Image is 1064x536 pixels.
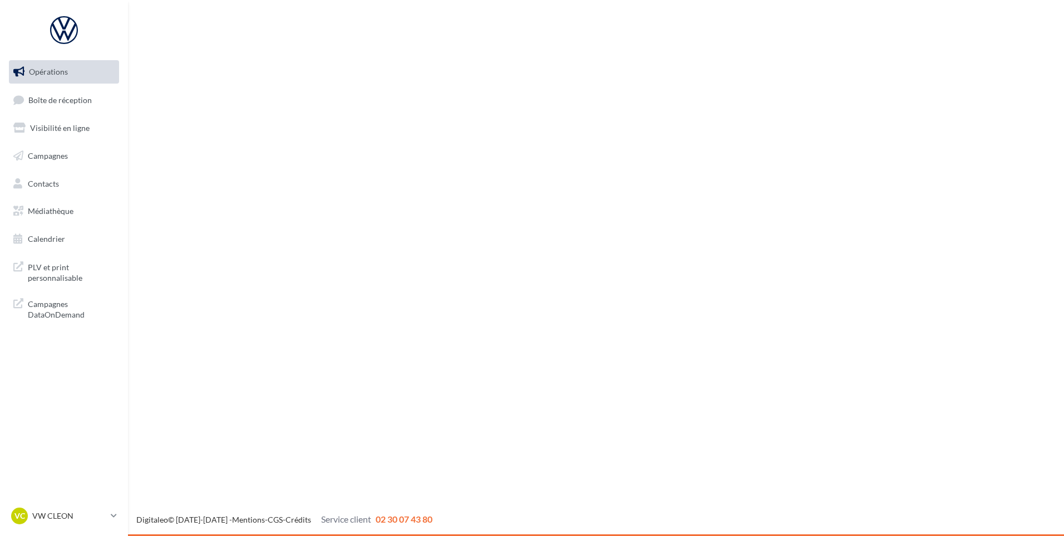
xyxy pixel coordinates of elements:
a: VC VW CLEON [9,505,119,527]
span: Visibilité en ligne [30,123,90,133]
a: Boîte de réception [7,88,121,112]
a: CGS [268,515,283,524]
a: Médiathèque [7,199,121,223]
p: VW CLEON [32,510,106,522]
span: Service client [321,514,371,524]
a: Campagnes DataOnDemand [7,292,121,325]
a: Campagnes [7,144,121,168]
span: Opérations [29,67,68,76]
span: © [DATE]-[DATE] - - - [136,515,432,524]
a: Digitaleo [136,515,168,524]
span: PLV et print personnalisable [28,260,115,284]
span: Contacts [28,178,59,188]
a: Mentions [232,515,265,524]
span: Campagnes [28,151,68,160]
span: Boîte de réception [28,95,92,104]
a: PLV et print personnalisable [7,255,121,288]
span: Médiathèque [28,206,73,216]
a: Visibilité en ligne [7,116,121,140]
span: Campagnes DataOnDemand [28,296,115,320]
a: Crédits [285,515,311,524]
a: Opérations [7,60,121,84]
a: Contacts [7,172,121,196]
span: Calendrier [28,234,65,243]
span: 02 30 07 43 80 [376,514,432,524]
a: Calendrier [7,227,121,251]
span: VC [14,510,25,522]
